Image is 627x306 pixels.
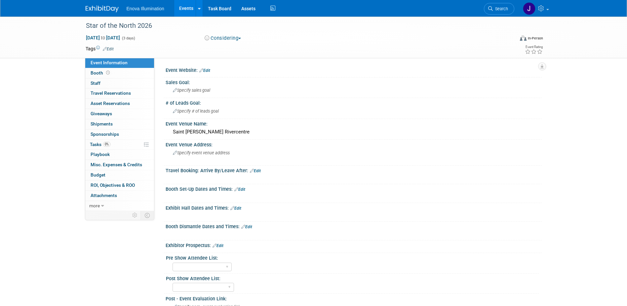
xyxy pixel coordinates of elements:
a: Booth [85,68,154,78]
a: Attachments [85,191,154,201]
a: Budget [85,170,154,180]
a: Edit [103,47,114,51]
a: Staff [85,78,154,88]
img: ExhibitDay [86,6,119,12]
span: Attachments [91,193,117,198]
a: Edit [250,169,261,173]
td: Tags [86,45,114,52]
div: Pre Show Attendee List: [166,253,539,261]
a: Edit [241,225,252,229]
div: Saint [PERSON_NAME] Rivercentre [171,127,537,137]
span: [DATE] [DATE] [86,35,120,41]
span: Sponsorships [91,131,119,137]
div: Travel Booking: Arrive By/Leave After: [166,166,542,174]
td: Personalize Event Tab Strip [129,211,141,220]
span: Specify # of leads goal [173,109,219,114]
a: Edit [199,68,210,73]
span: Booth not reserved yet [105,70,111,75]
div: Event Venue Name: [166,119,542,127]
div: Sales Goal: [166,77,542,86]
div: Exhibitor Prospectus: [166,240,542,249]
a: more [85,201,154,211]
a: Edit [234,187,245,192]
span: Staff [91,80,100,86]
div: Event Venue Address: [166,140,542,148]
span: Shipments [91,121,113,127]
a: Giveaways [85,109,154,119]
a: Sponsorships [85,129,154,139]
div: Booth Set-Up Dates and Times: [166,184,542,193]
img: Format-Inperson.png [520,35,527,41]
span: Playbook [91,152,110,157]
a: Shipments [85,119,154,129]
a: Search [484,3,514,15]
div: Post Show Attendee List: [166,274,539,282]
div: # of Leads Goal: [166,98,542,106]
a: Edit [230,206,241,211]
span: ROI, Objectives & ROO [91,182,135,188]
div: Event Format [475,34,543,44]
span: 0% [103,142,110,147]
a: Playbook [85,150,154,160]
a: Edit [213,243,223,248]
a: Misc. Expenses & Credits [85,160,154,170]
span: Budget [91,172,105,178]
span: Tasks [90,142,110,147]
span: Event Information [91,60,128,65]
span: Booth [91,70,111,76]
button: Considering [202,35,244,42]
div: Exhibit Hall Dates and Times: [166,203,542,212]
span: Specify sales goal [173,88,210,93]
a: Travel Reservations [85,88,154,98]
div: Event Rating [525,45,543,49]
div: In-Person [528,36,543,41]
div: Post - Event Evaluation Link: [166,294,542,302]
img: Janelle Tlusty [523,2,535,15]
span: to [100,35,106,40]
a: Event Information [85,58,154,68]
div: Event Website: [166,65,542,74]
div: Star of the North 2026 [84,20,504,32]
span: Giveaways [91,111,112,116]
a: Asset Reservations [85,99,154,109]
span: Travel Reservations [91,90,131,96]
a: ROI, Objectives & ROO [85,180,154,190]
div: Booth Dismantle Dates and Times: [166,222,542,230]
span: Misc. Expenses & Credits [91,162,142,167]
span: Search [493,6,508,11]
span: Asset Reservations [91,101,130,106]
td: Toggle Event Tabs [140,211,154,220]
span: more [89,203,100,208]
span: (3 days) [121,36,135,40]
a: Tasks0% [85,140,154,150]
span: Specify event venue address [173,150,230,155]
span: Enova Illumination [127,6,164,11]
